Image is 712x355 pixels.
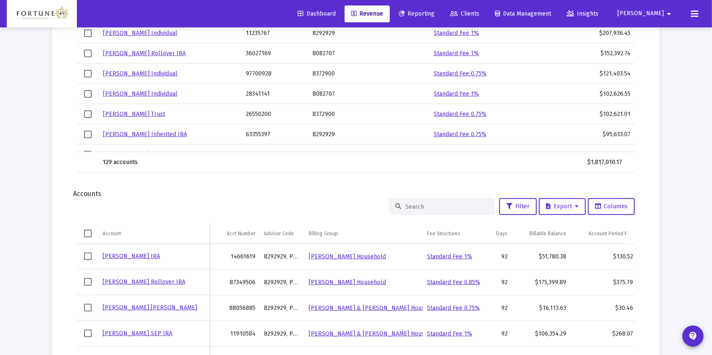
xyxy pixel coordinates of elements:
img: Dashboard [13,5,71,22]
td: Column Acct Number [210,223,260,244]
a: Standard Fee 0.75% [434,70,486,77]
a: [PERSON_NAME] Rollover IRA [103,151,186,158]
div: $102,626.55 [589,90,630,98]
a: Standard Fee 0.75% [427,304,480,312]
a: [PERSON_NAME] IRA [103,253,160,260]
a: [PERSON_NAME] Household [309,279,386,286]
span: Clients [450,10,479,17]
div: Select row [84,278,92,286]
div: Select row [84,253,92,260]
td: 8292929, PH11 [260,244,304,270]
a: Insights [560,5,605,22]
a: [PERSON_NAME] Individual [103,30,177,37]
td: 11235767 [242,23,308,43]
div: Select row [84,70,92,78]
a: [PERSON_NAME] Rollover IRA [103,278,185,285]
div: $375.79 [575,278,633,287]
td: 30529995 [242,145,308,165]
td: 8292929, PH11 [260,295,304,321]
div: Acct Number [227,230,255,237]
td: 92 [484,244,512,270]
td: 8372900 [308,104,375,124]
td: 92 [484,269,512,295]
mat-icon: arrow_drop_down [664,5,674,22]
td: 88056885 [210,295,260,321]
a: [PERSON_NAME] Trust [103,110,165,118]
span: Columns [595,203,628,210]
td: 8372900 [308,64,375,84]
a: Standard Fee 1% [434,30,479,37]
td: Column Account Period Fee [571,223,637,244]
div: Select row [84,30,92,37]
div: $268.07 [575,330,633,338]
span: Export [546,203,579,210]
a: [PERSON_NAME] Individual [103,90,177,97]
div: Fee Structures [427,230,460,237]
td: 63355397 [242,124,308,145]
td: 11910584 [210,321,260,347]
td: 87349506 [210,269,260,295]
div: Select row [84,151,92,159]
a: Standard Fee 0.75% [434,110,486,118]
div: $207,936.45 [589,29,630,38]
button: Columns [588,198,635,215]
a: [PERSON_NAME] SEP IRA [103,330,172,337]
td: Column Billing Group [304,223,423,244]
div: Accounts [73,190,639,198]
div: Select all [84,230,92,237]
span: [PERSON_NAME] [617,10,664,17]
td: Column Fee Structures [423,223,484,244]
button: Export [539,198,586,215]
div: $130.52 [575,253,633,261]
a: Standard Fee 0.85% [427,279,480,286]
div: Billing Group [309,230,338,237]
td: 8292929 [308,124,375,145]
div: Advisor Code [264,230,294,237]
div: $121,403.54 [589,70,630,78]
a: Standard Fee 1% [434,151,479,158]
a: Revenue [345,5,390,22]
a: Dashboard [291,5,342,22]
div: $102,621.01 [589,110,630,118]
div: Select row [84,131,92,138]
div: Select row [84,110,92,118]
div: Account Period Fee [589,230,633,237]
a: [PERSON_NAME] [PERSON_NAME] [103,304,197,311]
td: Column Days [484,223,512,244]
a: [PERSON_NAME] & [PERSON_NAME] Household [309,304,440,312]
div: $95,633.07 [589,130,630,139]
td: 92 [484,321,512,347]
td: 8082707 [308,84,375,104]
a: [PERSON_NAME] & [PERSON_NAME] Household [309,330,440,337]
span: Data Management [495,10,551,17]
a: [PERSON_NAME] Inherited IRA [103,131,187,138]
td: 8292929 [308,145,375,165]
div: Billable Balance [530,230,566,237]
td: 28341141 [242,84,308,104]
div: 129 accounts [103,158,235,167]
a: Standard Fee 1% [434,90,479,97]
a: [PERSON_NAME] Rollover IRA [103,50,186,57]
div: $152,392.74 [589,49,630,58]
div: Days [496,230,508,237]
div: $1,817,010.17 [581,158,622,167]
span: Insights [567,10,598,17]
div: $106,354.29 [516,330,566,338]
div: $175,399.89 [516,278,566,287]
td: 8292929, PH11 [260,269,304,295]
span: Filter [506,203,530,210]
td: 36027169 [242,43,308,64]
a: Standard Fee 1% [427,253,472,260]
div: $48,294.16 [589,151,630,159]
a: Clients [443,5,486,22]
button: [PERSON_NAME] [607,5,684,22]
div: Account [103,230,121,237]
div: Select row [84,90,92,98]
a: Data Management [488,5,558,22]
a: Standard Fee 0.75% [434,131,486,138]
mat-icon: contact_support [688,331,698,341]
td: 14661619 [210,244,260,270]
a: Standard Fee 1% [434,50,479,57]
td: 8082707 [308,43,375,64]
span: Revenue [351,10,383,17]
